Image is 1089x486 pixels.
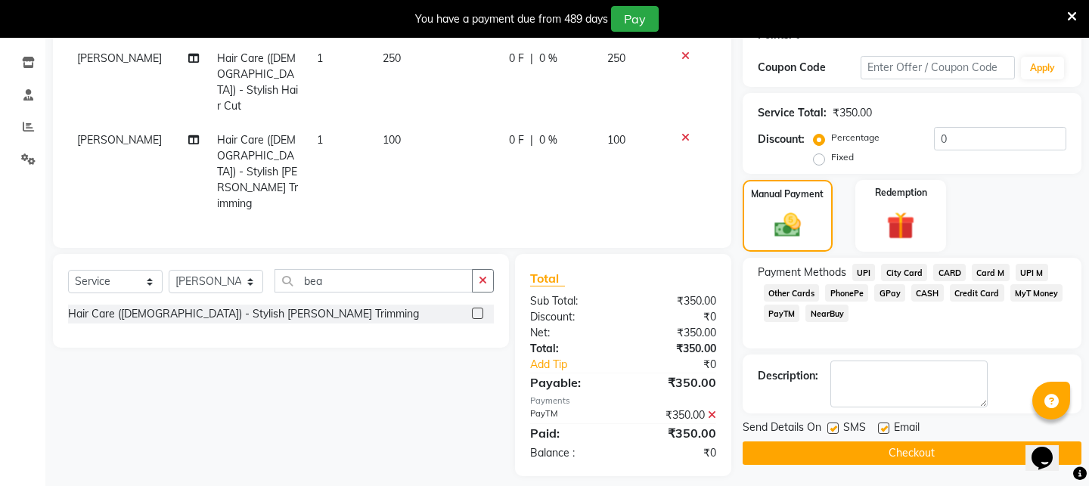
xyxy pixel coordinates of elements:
input: Search or Scan [275,269,473,293]
span: CARD [933,264,966,281]
img: _cash.svg [766,210,809,240]
div: Description: [758,368,818,384]
span: Hair Care ([DEMOGRAPHIC_DATA]) - Stylish [PERSON_NAME] Trimming [217,133,298,210]
span: City Card [881,264,927,281]
div: Payments [530,395,716,407]
iframe: chat widget [1025,426,1074,471]
span: 0 % [539,51,557,67]
span: Payment Methods [758,265,846,280]
div: Total: [519,341,623,357]
span: NearBuy [805,305,849,322]
div: Balance : [519,445,623,461]
span: GPay [874,284,905,302]
div: Paid: [519,424,623,442]
div: ₹350.00 [623,407,728,423]
span: Other Cards [764,284,820,302]
span: Send Details On [743,419,821,438]
span: 1 [317,133,323,147]
span: MyT Money [1010,284,1063,302]
span: [PERSON_NAME] [77,133,162,147]
button: Pay [611,6,659,32]
img: _gift.svg [878,209,923,243]
div: ₹350.00 [623,341,728,357]
div: Coupon Code [758,60,861,76]
span: Total [530,271,565,286]
span: | [530,51,533,67]
span: UPI [852,264,876,281]
div: Discount: [519,309,623,325]
div: PayTM [519,407,623,423]
span: SMS [843,419,866,438]
div: Sub Total: [519,293,623,309]
span: PhonePe [825,284,868,302]
button: Apply [1021,57,1064,79]
span: 0 F [509,132,524,148]
div: You have a payment due from 489 days [415,11,608,27]
span: UPI M [1016,264,1048,281]
label: Redemption [875,186,927,200]
span: 0 F [509,51,524,67]
span: 1 [317,51,323,65]
div: ₹350.00 [623,424,728,442]
span: PayTM [764,305,800,322]
label: Percentage [831,131,880,144]
span: 100 [607,133,625,147]
div: Hair Care ([DEMOGRAPHIC_DATA]) - Stylish [PERSON_NAME] Trimming [68,306,419,322]
div: Payable: [519,373,623,392]
span: 250 [607,51,625,65]
div: ₹350.00 [623,373,728,392]
div: ₹350.00 [623,325,728,341]
span: | [530,132,533,148]
div: ₹350.00 [833,105,872,121]
input: Enter Offer / Coupon Code [861,56,1015,79]
label: Manual Payment [751,187,824,201]
span: Credit Card [950,284,1004,302]
span: [PERSON_NAME] [77,51,162,65]
button: Checkout [743,441,1081,465]
span: Card M [972,264,1010,281]
span: 250 [383,51,401,65]
span: Email [894,419,920,438]
div: ₹0 [623,309,728,325]
div: ₹350.00 [623,293,728,309]
div: Net: [519,325,623,341]
div: Service Total: [758,105,827,121]
div: ₹0 [641,357,728,373]
a: Add Tip [519,357,641,373]
div: ₹0 [623,445,728,461]
span: 100 [383,133,401,147]
span: CASH [911,284,944,302]
label: Fixed [831,150,854,164]
div: Discount: [758,132,805,147]
span: 0 % [539,132,557,148]
span: Hair Care ([DEMOGRAPHIC_DATA]) - Stylish Hair Cut [217,51,298,113]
